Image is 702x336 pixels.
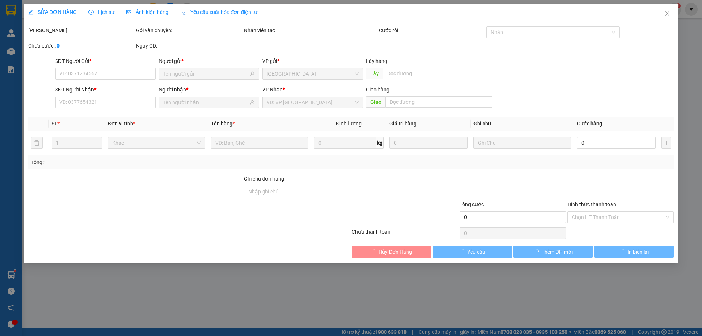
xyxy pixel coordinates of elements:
div: SĐT Người Gửi [55,57,156,65]
span: edit [28,10,33,15]
span: Lịch sử [88,9,114,15]
span: Cước hàng [577,121,602,127]
span: Hủy Đơn Hàng [379,248,412,256]
input: Ghi Chú [474,137,571,149]
input: Tên người gửi [163,70,248,78]
img: icon [180,10,186,15]
span: close [664,11,670,16]
input: Dọc đường [383,68,492,79]
div: Tổng: 1 [31,158,271,166]
input: VD: Bàn, Ghế [211,137,308,149]
span: loading [371,249,379,254]
b: 0 [57,43,60,49]
span: clock-circle [88,10,94,15]
label: Hình thức thanh toán [567,201,616,207]
span: SL [52,121,57,127]
span: user [250,71,255,76]
button: Thêm ĐH mới [513,246,593,258]
button: Hủy Đơn Hàng [352,246,431,258]
input: Tên người nhận [163,98,248,106]
button: plus [661,137,671,149]
span: Giao [366,96,385,108]
span: Lấy hàng [366,58,387,64]
span: user [250,100,255,105]
div: SĐT Người Nhận [55,86,156,94]
div: Gói vận chuyển: [136,26,242,34]
span: loading [619,249,627,254]
span: In biên lai [627,248,649,256]
span: VP Nhận [263,87,283,93]
span: Tổng cước [460,201,484,207]
span: kg [376,137,384,149]
div: Chưa cước : [28,42,135,50]
span: Thêm ĐH mới [541,248,573,256]
span: Tên hàng [211,121,235,127]
label: Ghi chú đơn hàng [244,176,284,182]
div: Cước rồi : [379,26,485,34]
button: Close [657,4,678,24]
div: Ngày GD: [136,42,242,50]
span: loading [459,249,467,254]
div: Nhân viên tạo: [244,26,377,34]
span: Ảnh kiện hàng [126,9,169,15]
span: Giá trị hàng [389,121,416,127]
button: delete [31,137,43,149]
span: Khác [112,137,201,148]
div: Chưa thanh toán [351,228,459,241]
span: Định lượng [336,121,362,127]
input: Dọc đường [385,96,492,108]
div: [PERSON_NAME]: [28,26,135,34]
span: Yêu cầu [467,248,485,256]
div: VP gửi [263,57,363,65]
span: loading [533,249,541,254]
span: Yêu cầu xuất hóa đơn điện tử [180,9,257,15]
span: Lấy [366,68,383,79]
button: Yêu cầu [433,246,512,258]
input: Ghi chú đơn hàng [244,186,350,197]
span: SỬA ĐƠN HÀNG [28,9,77,15]
span: Giao hàng [366,87,389,93]
th: Ghi chú [471,117,574,131]
button: In biên lai [595,246,674,258]
span: Nha Trang [267,68,359,79]
span: picture [126,10,131,15]
div: Người nhận [159,86,259,94]
input: 0 [389,137,468,149]
span: Đơn vị tính [108,121,135,127]
div: Người gửi [159,57,259,65]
